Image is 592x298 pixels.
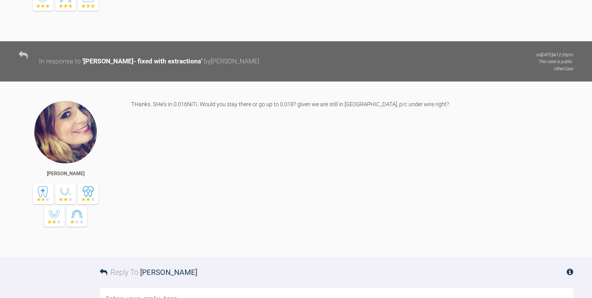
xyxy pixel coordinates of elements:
img: Claire Abbas [34,100,97,164]
div: [PERSON_NAME] [47,170,85,178]
p: Other Case [536,65,573,72]
div: In response to [39,56,81,67]
span: [PERSON_NAME] [140,268,197,277]
h3: Reply To [100,266,197,278]
div: THanks. SHe's in 0.016NiTi. Would you stay there or go up to 0.018? given we are still in [GEOGRA... [131,100,573,248]
div: ' [PERSON_NAME]- fixed with extractions ' [82,56,202,67]
p: on [DATE] at 12:26pm [536,51,573,58]
div: by [PERSON_NAME] [204,56,259,67]
p: This case is public. [536,58,573,65]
